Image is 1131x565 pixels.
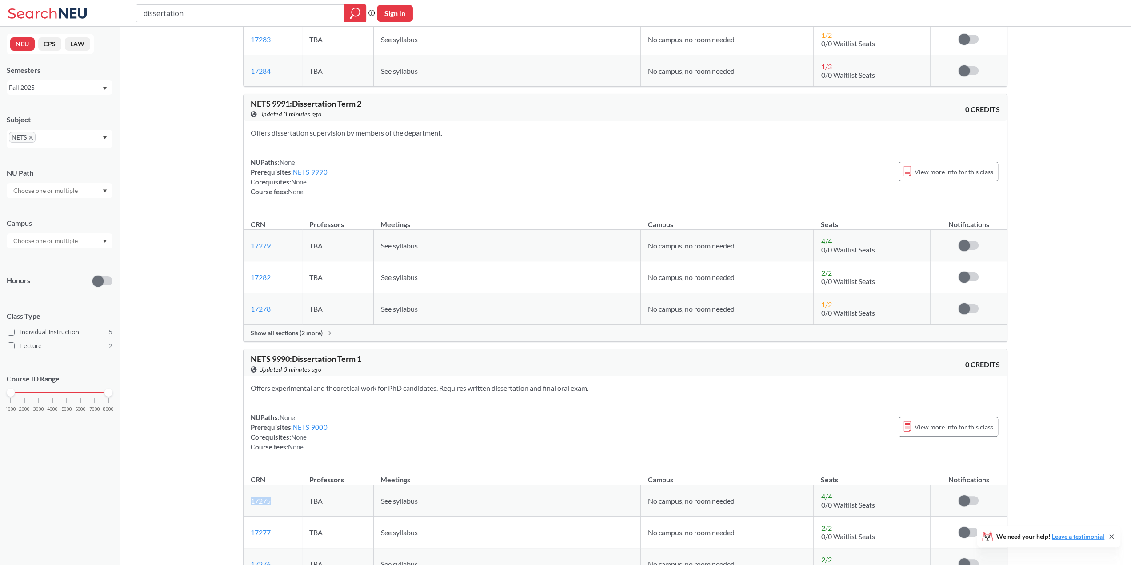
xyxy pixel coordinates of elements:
[65,37,90,51] button: LAW
[821,245,875,254] span: 0/0 Waitlist Seats
[251,329,323,337] span: Show all sections (2 more)
[641,466,814,485] th: Campus
[7,233,112,248] div: Dropdown arrow
[251,475,265,485] div: CRN
[103,240,107,243] svg: Dropdown arrow
[821,277,875,285] span: 0/0 Waitlist Seats
[244,325,1007,341] div: Show all sections (2 more)
[291,178,307,186] span: None
[7,276,30,286] p: Honors
[381,528,418,537] span: See syllabus
[251,413,328,452] div: NUPaths: Prerequisites: Corequisites: Course fees:
[302,230,373,261] td: TBA
[103,189,107,193] svg: Dropdown arrow
[103,87,107,90] svg: Dropdown arrow
[302,466,373,485] th: Professors
[38,37,61,51] button: CPS
[89,407,100,412] span: 7000
[7,65,112,75] div: Semesters
[9,83,102,92] div: Fall 2025
[821,39,875,48] span: 0/0 Waitlist Seats
[103,136,107,140] svg: Dropdown arrow
[1052,533,1104,540] a: Leave a testimonial
[288,188,304,196] span: None
[288,443,304,451] span: None
[641,485,814,517] td: No campus, no room needed
[302,55,373,87] td: TBA
[302,24,373,55] td: TBA
[9,132,36,143] span: NETSX to remove pill
[641,261,814,293] td: No campus, no room needed
[915,421,993,433] span: View more info for this class
[259,365,322,374] span: Updated 3 minutes ago
[29,136,33,140] svg: X to remove pill
[47,407,58,412] span: 4000
[251,354,361,364] span: NETS 9990 : Dissertation Term 1
[293,423,328,431] a: NETS 9000
[381,35,418,44] span: See syllabus
[9,236,84,246] input: Choose one or multiple
[7,115,112,124] div: Subject
[7,218,112,228] div: Campus
[821,71,875,79] span: 0/0 Waitlist Seats
[821,31,831,39] span: 1 / 2
[821,62,831,71] span: 1 / 3
[143,6,338,21] input: Class, professor, course number, "phrase"
[641,24,814,55] td: No campus, no room needed
[821,300,831,309] span: 1 / 2
[251,67,271,75] a: 17284
[302,211,373,230] th: Professors
[381,67,418,75] span: See syllabus
[7,311,112,321] span: Class Type
[280,158,296,166] span: None
[302,485,373,517] td: TBA
[251,497,271,505] a: 17275
[75,407,86,412] span: 6000
[373,466,640,485] th: Meetings
[251,99,361,108] span: NETS 9991 : Dissertation Term 2
[7,168,112,178] div: NU Path
[821,501,875,509] span: 0/0 Waitlist Seats
[251,305,271,313] a: 17278
[821,492,831,501] span: 4 / 4
[821,532,875,541] span: 0/0 Waitlist Seats
[302,517,373,548] td: TBA
[641,55,814,87] td: No campus, no room needed
[965,104,1000,114] span: 0 CREDITS
[641,230,814,261] td: No campus, no room needed
[251,273,271,281] a: 17282
[7,374,112,384] p: Course ID Range
[814,466,931,485] th: Seats
[915,166,993,177] span: View more info for this class
[996,533,1104,540] span: We need your help!
[821,237,831,245] span: 4 / 4
[7,130,112,148] div: NETSX to remove pillDropdown arrow
[251,241,271,250] a: 17279
[302,293,373,325] td: TBA
[109,341,112,351] span: 2
[109,327,112,337] span: 5
[931,211,1007,230] th: Notifications
[821,268,831,277] span: 2 / 2
[377,5,413,22] button: Sign In
[350,7,360,20] svg: magnifying glass
[821,555,831,564] span: 2 / 2
[33,407,44,412] span: 3000
[965,360,1000,369] span: 0 CREDITS
[251,220,265,229] div: CRN
[302,261,373,293] td: TBA
[103,407,114,412] span: 8000
[291,433,307,441] span: None
[381,273,418,281] span: See syllabus
[19,407,30,412] span: 2000
[61,407,72,412] span: 5000
[7,183,112,198] div: Dropdown arrow
[381,497,418,505] span: See syllabus
[381,241,418,250] span: See syllabus
[251,157,328,196] div: NUPaths: Prerequisites: Corequisites: Course fees:
[8,326,112,338] label: Individual Instruction
[251,383,1000,393] section: Offers experimental and theoretical work for PhD candidates. Requires written dissertation and fi...
[5,407,16,412] span: 1000
[251,35,271,44] a: 17283
[821,524,831,532] span: 2 / 2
